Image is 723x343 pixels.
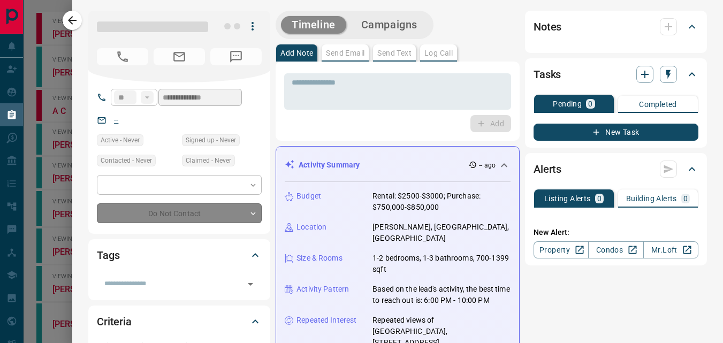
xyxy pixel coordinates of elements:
h2: Alerts [534,161,561,178]
p: 0 [683,195,688,202]
button: Open [243,277,258,292]
p: Add Note [280,49,313,57]
span: Active - Never [101,135,140,146]
p: Location [296,222,326,233]
h2: Tags [97,247,119,264]
span: Contacted - Never [101,155,152,166]
a: -- [114,116,118,124]
p: Listing Alerts [544,195,591,202]
p: [PERSON_NAME], [GEOGRAPHIC_DATA], [GEOGRAPHIC_DATA] [372,222,511,244]
p: Budget [296,190,321,202]
p: Activity Pattern [296,284,349,295]
div: Do Not Contact [97,203,262,223]
p: Completed [639,101,677,108]
div: Tags [97,242,262,268]
p: -- ago [479,161,496,170]
button: New Task [534,124,698,141]
p: Repeated Interest [296,315,356,326]
p: Activity Summary [299,159,360,171]
span: No Email [154,48,205,65]
span: Signed up - Never [186,135,236,146]
h2: Notes [534,18,561,35]
span: No Number [210,48,262,65]
h2: Criteria [97,313,132,330]
p: Based on the lead's activity, the best time to reach out is: 6:00 PM - 10:00 PM [372,284,511,306]
div: Tasks [534,62,698,87]
button: Timeline [281,16,346,34]
div: Activity Summary-- ago [285,155,511,175]
p: 0 [588,100,592,108]
div: Notes [534,14,698,40]
p: Size & Rooms [296,253,343,264]
a: Property [534,241,589,258]
button: Campaigns [351,16,428,34]
p: 1-2 bedrooms, 1-3 bathrooms, 700-1399 sqft [372,253,511,275]
span: Claimed - Never [186,155,231,166]
a: Condos [588,241,643,258]
p: Rental: $2500-$3000; Purchase: $750,000-$850,000 [372,190,511,213]
p: 0 [597,195,602,202]
p: Building Alerts [626,195,677,202]
div: Alerts [534,156,698,182]
p: New Alert: [534,227,698,238]
p: Pending [553,100,582,108]
span: No Number [97,48,148,65]
h2: Tasks [534,66,561,83]
a: Mr.Loft [643,241,698,258]
div: Criteria [97,309,262,334]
